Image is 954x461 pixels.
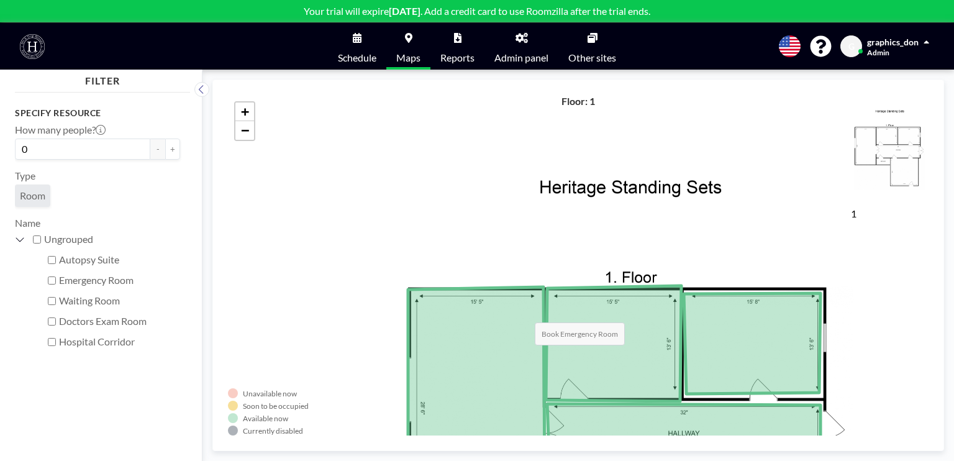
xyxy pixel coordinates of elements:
[568,53,616,63] span: Other sites
[440,53,475,63] span: Reports
[243,401,309,411] div: Soon to be occupied
[243,414,288,423] div: Available now
[235,103,254,121] a: Zoom in
[396,53,420,63] span: Maps
[484,23,558,70] a: Admin panel
[20,189,45,202] span: Room
[165,139,180,160] button: +
[15,170,35,182] label: Type
[386,23,430,70] a: Maps
[494,53,548,63] span: Admin panel
[561,95,595,107] h4: Floor: 1
[851,208,856,219] label: 1
[848,41,855,52] span: G
[867,48,889,57] span: Admin
[867,37,919,47] span: graphics_don
[338,53,376,63] span: Schedule
[241,104,249,119] span: +
[243,389,297,398] div: Unavailable now
[15,124,106,136] label: How many people?
[851,95,929,205] img: 45ddb18dc86e3bd8fa8aba1369c26988.png
[15,70,190,87] h4: FILTER
[59,253,180,266] label: Autopsy Suite
[328,23,386,70] a: Schedule
[59,335,180,348] label: Hospital Corridor
[15,107,180,119] h3: Specify resource
[389,5,420,17] b: [DATE]
[430,23,484,70] a: Reports
[558,23,626,70] a: Other sites
[243,426,303,436] div: Currently disabled
[59,315,180,327] label: Doctors Exam Room
[535,322,625,345] span: Book Emergency Room
[235,121,254,140] a: Zoom out
[59,274,180,286] label: Emergency Room
[44,233,180,245] label: Ungrouped
[150,139,165,160] button: -
[20,34,45,59] img: organization-logo
[241,122,249,138] span: −
[59,294,180,307] label: Waiting Room
[15,217,40,229] label: Name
